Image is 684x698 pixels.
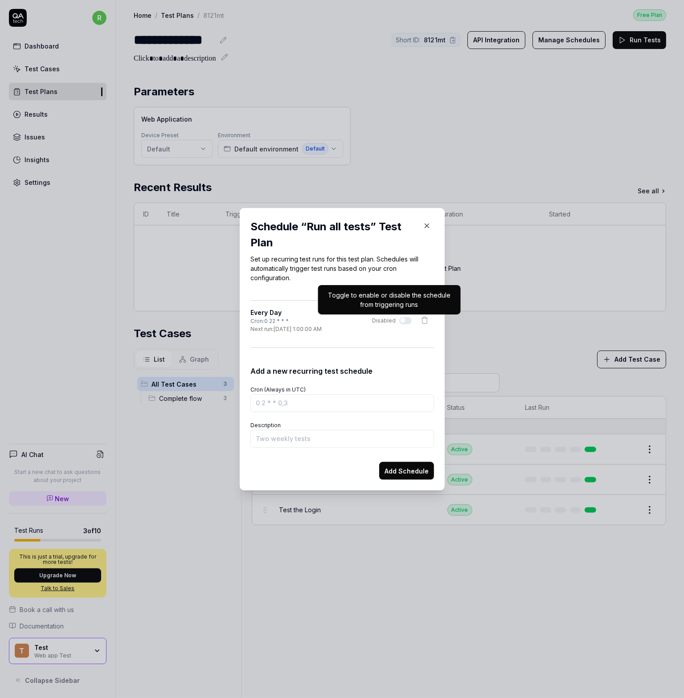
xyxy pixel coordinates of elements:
[420,219,434,233] button: Close Modal
[250,422,281,429] label: Description
[250,386,306,393] label: Cron (Always in UTC)
[250,325,322,333] div: Next run: [DATE] 1:00:00 AM
[379,462,434,480] button: Add Schedule
[399,317,412,324] button: Disabled
[250,308,322,317] h4: Every Day
[250,317,322,325] div: Cron: 0 22 * * *
[250,219,416,251] div: Schedule “ Run all tests ” Test Plan
[372,316,396,324] div: Disabled
[250,362,434,376] div: Add a new recurring test schedule
[250,430,434,448] input: Two weekly tests
[250,254,434,282] p: Set up recurring test runs for this test plan. Schedules will automatically trigger test runs bas...
[250,394,434,412] input: 0 2 * * 0,3
[324,290,455,309] div: Toggle to enable or disable the schedule from triggering runs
